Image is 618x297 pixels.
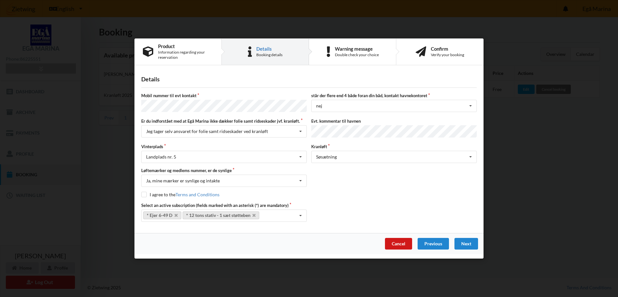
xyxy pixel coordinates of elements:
[141,118,307,124] label: Er du indforstået med at Egå Marina ikke dækker folie samt ridseskader jvf. kranløft.
[146,179,220,183] div: Ja, mine mærker er synlige og intakte
[141,168,307,173] label: Løftemærker og medlems nummer, er de synlige
[335,52,379,57] div: Double check your choice
[146,155,176,159] div: Landplads nr. 5
[316,155,337,159] div: Søsætning
[141,144,307,149] label: Vinterplads
[431,52,464,57] div: Verify your booking
[311,144,477,149] label: Kranløft
[146,129,268,134] div: Jeg tager selv ansvaret for folie samt ridseskader ved kranløft
[418,238,449,250] div: Previous
[316,104,322,108] div: nej
[158,50,213,60] div: Information regarding your reservation
[431,46,464,51] div: Confirm
[454,238,478,250] div: Next
[141,192,219,197] label: I agree to the
[141,93,307,98] label: Mobil nummer til evt kontakt
[143,211,181,219] a: * Ejer 6-49 D
[256,52,282,57] div: Booking details
[311,93,477,98] label: står der flere end 4 både foran din båd, kontakt havnekontoret
[158,44,213,49] div: Product
[141,76,477,83] div: Details
[311,118,477,124] label: Evt. kommentar til havnen
[176,192,219,197] a: Terms and Conditions
[385,238,412,250] div: Cancel
[141,202,307,208] label: Select an active subscription (fields marked with an asterisk (*) are mandatory)
[256,46,282,51] div: Details
[335,46,379,51] div: Warning message
[183,211,260,219] a: * 12 tons stativ - 1 sæt støtteben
